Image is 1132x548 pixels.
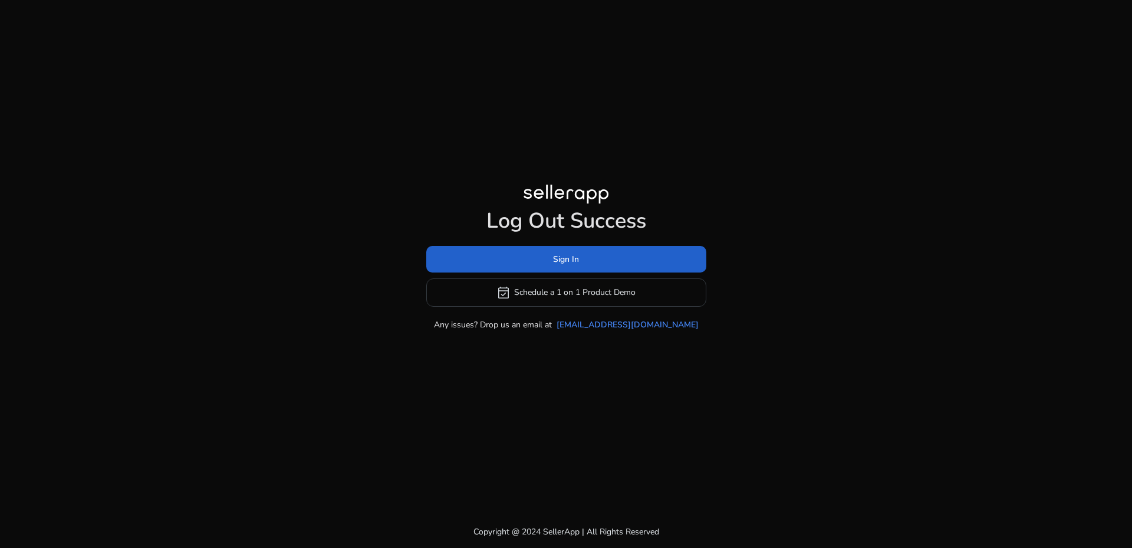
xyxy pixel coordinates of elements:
[426,278,706,307] button: event_availableSchedule a 1 on 1 Product Demo
[426,246,706,273] button: Sign In
[553,253,579,265] span: Sign In
[434,319,552,331] p: Any issues? Drop us an email at
[496,286,511,300] span: event_available
[557,319,699,331] a: [EMAIL_ADDRESS][DOMAIN_NAME]
[426,208,706,234] h1: Log Out Success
